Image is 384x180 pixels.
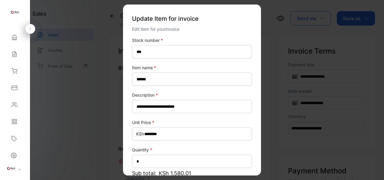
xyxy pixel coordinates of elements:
[132,37,252,43] label: Stock number
[132,119,252,126] label: Unit Price
[132,26,179,32] span: Edit item for your invoice
[132,147,252,153] label: Quantity
[132,92,252,98] label: Description
[136,131,144,137] span: KSh
[159,169,191,177] span: KSh 1,580.01
[132,64,252,71] label: Item name
[7,164,16,173] img: profile
[132,169,252,177] p: Sub total:
[132,12,252,26] p: Update Item for invoice
[359,155,384,180] iframe: LiveChat chat widget
[10,8,19,17] img: logo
